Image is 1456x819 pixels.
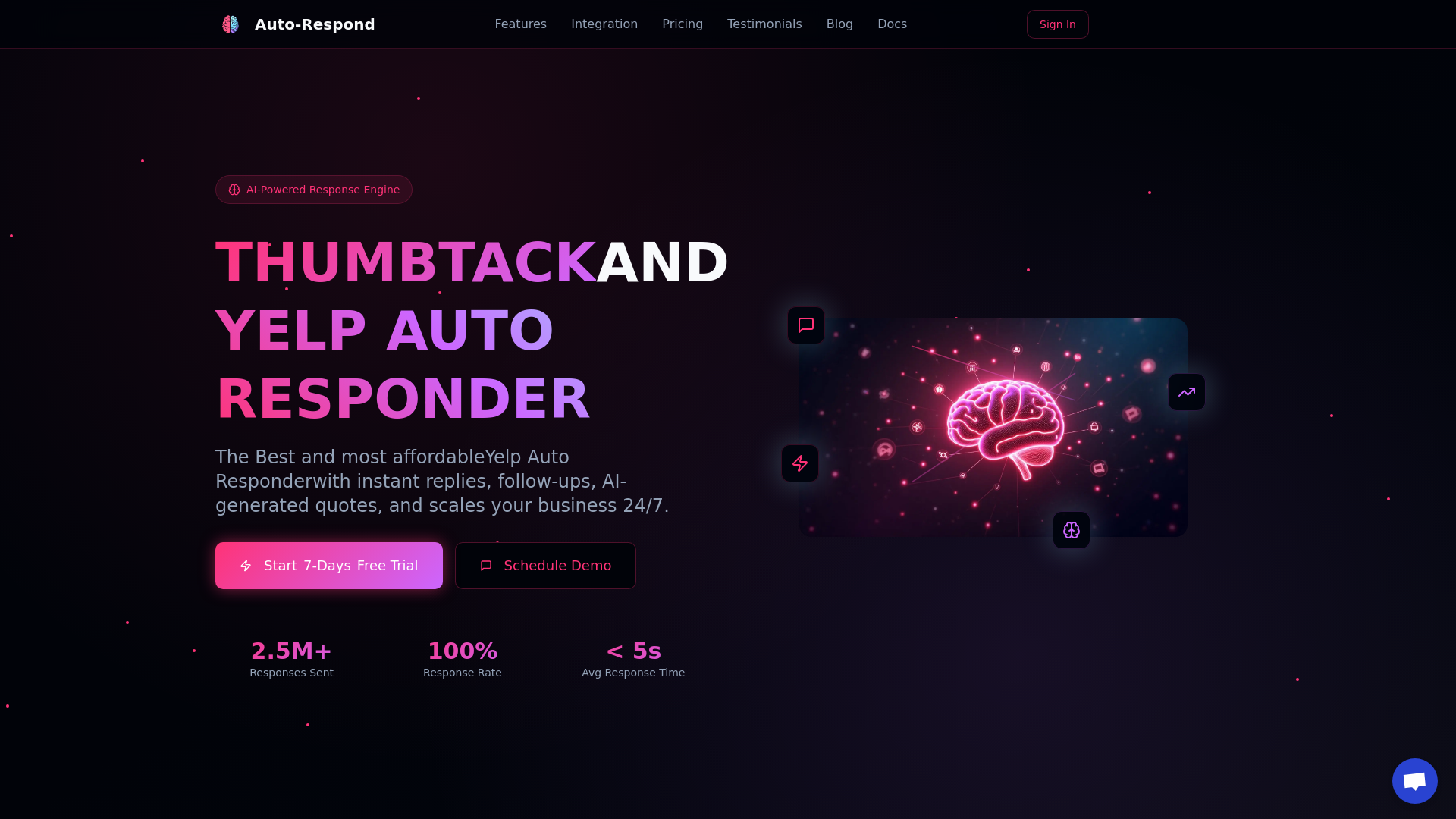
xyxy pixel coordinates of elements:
a: Auto-Respond LogoAuto-Respond [215,9,375,39]
div: < 5s [557,638,710,665]
div: 2.5M+ [215,638,368,665]
div: Avg Response Time [557,665,710,680]
span: Yelp Auto Responder [215,447,570,492]
a: Features [494,15,547,33]
div: Responses Sent [215,665,368,680]
div: Auto-Respond [255,14,375,35]
p: The Best and most affordable with instant replies, follow-ups, AI-generated quotes, and scales yo... [215,445,710,518]
button: Schedule Demo [455,542,637,589]
img: AI Neural Network Brain [799,318,1188,537]
span: THUMBTACK [215,231,596,294]
iframe: Sign in with Google Button [1094,8,1248,42]
span: AI-Powered Response Engine [246,182,400,197]
img: Auto-Respond Logo [221,15,240,33]
span: AND [596,231,730,294]
a: Docs [877,15,907,33]
a: Start7-DaysFree Trial [215,542,443,589]
h1: YELP AUTO RESPONDER [215,297,710,433]
a: Testimonials [727,15,802,33]
span: 7-Days [303,555,351,576]
a: Pricing [662,15,703,33]
a: Sign In [1027,10,1089,39]
a: Integration [571,15,638,33]
div: 100% [386,638,538,665]
div: Open chat [1392,758,1438,804]
div: Response Rate [386,665,538,680]
a: Blog [827,15,853,33]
